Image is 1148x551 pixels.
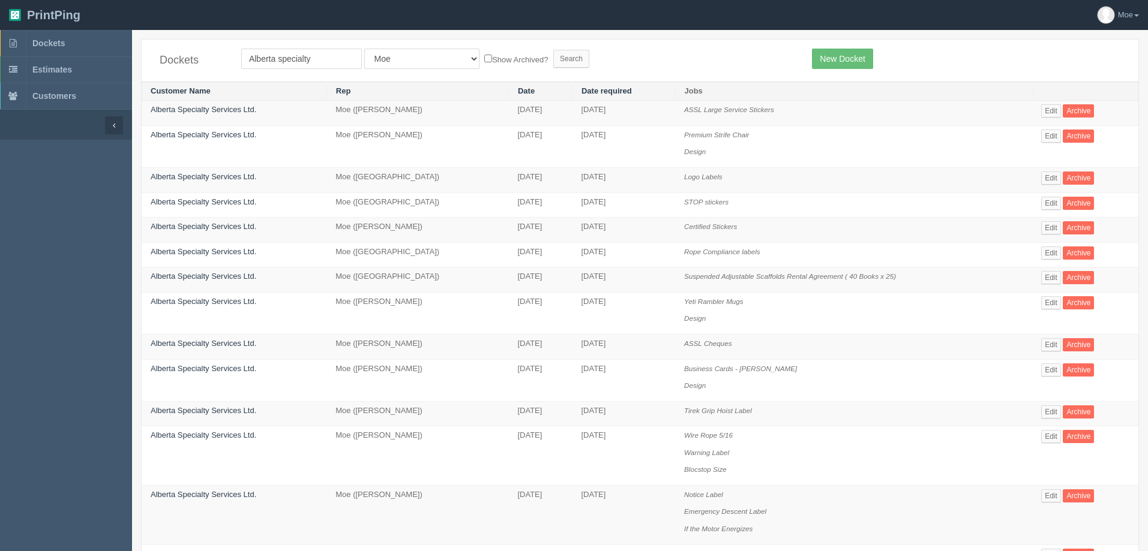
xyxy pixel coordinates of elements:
span: Estimates [32,65,72,74]
i: ASSL Cheques [684,339,732,347]
a: Edit [1041,197,1061,210]
a: Archive [1063,363,1094,377]
a: Edit [1041,296,1061,309]
td: Moe ([PERSON_NAME]) [326,292,508,334]
a: Edit [1041,271,1061,284]
a: Archive [1063,197,1094,210]
i: Wire Rope 5/16 [684,431,733,439]
a: Edit [1041,246,1061,260]
td: [DATE] [572,168,675,193]
i: If the Motor Energizes [684,525,753,532]
td: Moe ([PERSON_NAME]) [326,426,508,486]
a: Archive [1063,221,1094,234]
td: [DATE] [508,242,572,267]
span: Dockets [32,38,65,48]
td: [DATE] [508,334,572,359]
a: Edit [1041,489,1061,502]
td: Moe ([GEOGRAPHIC_DATA]) [326,267,508,293]
a: Archive [1063,338,1094,351]
a: Archive [1063,171,1094,185]
a: Edit [1041,363,1061,377]
i: Rope Compliance labels [684,248,760,255]
i: STOP stickers [684,198,729,206]
a: Archive [1063,430,1094,443]
i: Premium Strife Chair [684,131,749,138]
td: [DATE] [572,401,675,426]
a: Alberta Specialty Services Ltd. [151,130,256,139]
td: [DATE] [508,292,572,334]
i: ASSL Large Service Stickers [684,106,774,113]
img: logo-3e63b451c926e2ac314895c53de4908e5d424f24456219fb08d385ab2e579770.png [9,9,21,21]
a: Archive [1063,271,1094,284]
a: Edit [1041,430,1061,443]
td: Moe ([PERSON_NAME]) [326,218,508,243]
a: Date required [582,86,632,95]
i: Logo Labels [684,173,723,180]
a: Archive [1063,104,1094,118]
a: Alberta Specialty Services Ltd. [151,490,256,499]
td: [DATE] [508,485,572,544]
i: Business Cards - [PERSON_NAME] [684,365,797,372]
td: Moe ([PERSON_NAME]) [326,125,508,167]
td: [DATE] [508,359,572,401]
i: Yeti Rambler Mugs [684,297,744,305]
td: [DATE] [572,101,675,126]
img: avatar_default-7531ab5dedf162e01f1e0bb0964e6a185e93c5c22dfe317fb01d7f8cd2b1632c.jpg [1098,7,1114,23]
td: [DATE] [572,267,675,293]
a: Alberta Specialty Services Ltd. [151,272,256,281]
td: [DATE] [508,168,572,193]
td: [DATE] [572,192,675,218]
td: [DATE] [508,192,572,218]
a: Alberta Specialty Services Ltd. [151,430,256,439]
i: Certified Stickers [684,222,737,230]
input: Search [553,50,589,68]
input: Show Archived? [484,55,492,62]
td: [DATE] [572,359,675,401]
a: Date [518,86,535,95]
a: Archive [1063,296,1094,309]
i: Emergency Descent Label [684,507,766,515]
h4: Dockets [160,55,223,67]
td: [DATE] [508,125,572,167]
td: [DATE] [572,485,675,544]
td: Moe ([PERSON_NAME]) [326,359,508,401]
td: [DATE] [572,426,675,486]
a: Alberta Specialty Services Ltd. [151,105,256,114]
td: Moe ([PERSON_NAME]) [326,401,508,426]
a: Alberta Specialty Services Ltd. [151,222,256,231]
td: [DATE] [572,242,675,267]
i: Tirek Grip Hoist Label [684,407,752,414]
a: Archive [1063,489,1094,502]
a: Archive [1063,130,1094,143]
span: Customers [32,91,76,101]
td: [DATE] [572,218,675,243]
td: [DATE] [508,267,572,293]
a: Archive [1063,405,1094,418]
a: Alberta Specialty Services Ltd. [151,172,256,181]
a: Edit [1041,130,1061,143]
a: Edit [1041,338,1061,351]
td: [DATE] [572,334,675,359]
i: Design [684,147,706,155]
td: Moe ([GEOGRAPHIC_DATA]) [326,168,508,193]
td: Moe ([PERSON_NAME]) [326,334,508,359]
i: Suspended Adjustable Scaffolds Rental Agreement ( 40 Books x 25) [684,272,896,280]
td: [DATE] [508,101,572,126]
a: Edit [1041,405,1061,418]
th: Jobs [675,82,1032,101]
label: Show Archived? [484,52,548,66]
a: Alberta Specialty Services Ltd. [151,297,256,306]
td: Moe ([PERSON_NAME]) [326,101,508,126]
td: [DATE] [508,401,572,426]
a: Alberta Specialty Services Ltd. [151,364,256,373]
i: Design [684,381,706,389]
td: [DATE] [508,426,572,486]
td: [DATE] [508,218,572,243]
a: Edit [1041,171,1061,185]
i: Blocstop Size [684,465,727,473]
a: Alberta Specialty Services Ltd. [151,339,256,348]
a: New Docket [812,49,873,69]
td: Moe ([GEOGRAPHIC_DATA]) [326,242,508,267]
a: Customer Name [151,86,211,95]
a: Edit [1041,104,1061,118]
